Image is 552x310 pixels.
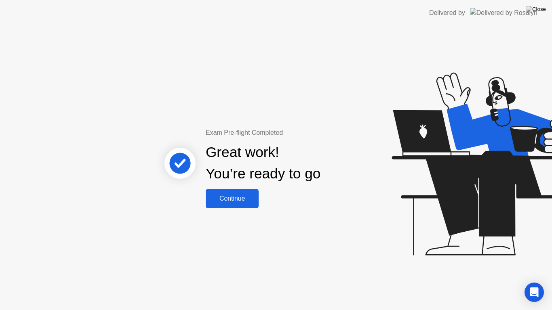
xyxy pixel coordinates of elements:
[470,8,537,17] img: Delivered by Rosalyn
[206,142,320,184] div: Great work! You’re ready to go
[525,283,544,302] div: Open Intercom Messenger
[208,195,256,202] div: Continue
[526,6,546,13] img: Close
[206,189,259,208] button: Continue
[429,8,465,18] div: Delivered by
[206,128,373,138] div: Exam Pre-flight Completed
